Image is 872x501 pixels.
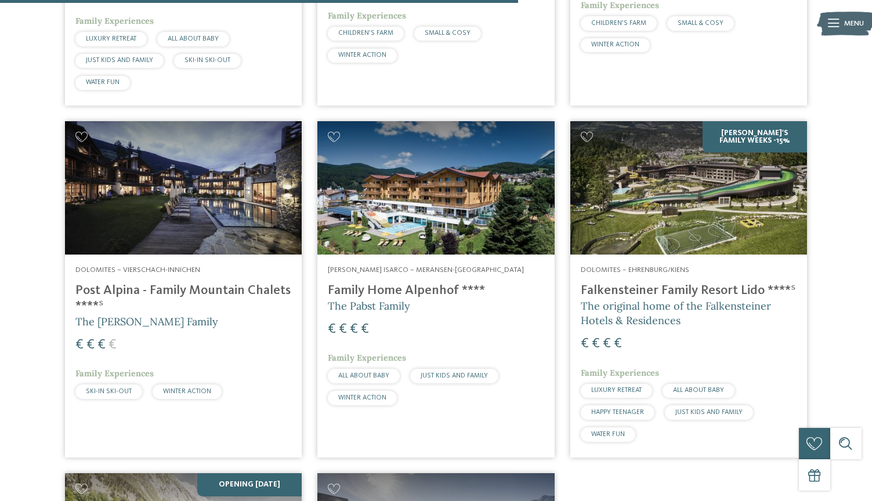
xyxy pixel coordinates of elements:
[75,266,200,274] span: Dolomites – Vierschach-Innichen
[591,409,644,416] span: HAPPY TEENAGER
[338,372,389,379] span: ALL ABOUT BABY
[65,121,302,255] img: Post Alpina - Family Mountain Chalets ****ˢ
[86,388,132,395] span: SKI-IN SKI-OUT
[339,322,347,336] span: €
[361,322,369,336] span: €
[108,338,117,352] span: €
[317,121,554,255] img: Family Home Alpenhof ****
[75,283,291,314] h4: Post Alpina - Family Mountain Chalets ****ˢ
[317,121,554,457] a: Looking for family hotels? Find the best ones here! [PERSON_NAME] Isarco – Meransen-[GEOGRAPHIC_D...
[75,315,218,328] span: The [PERSON_NAME] Family
[591,41,639,48] span: WINTER ACTION
[673,387,724,394] span: ALL ABOUT BABY
[591,20,646,27] span: CHILDREN’S FARM
[75,338,84,352] span: €
[86,79,120,86] span: WATER FUN
[328,353,406,363] span: Family Experiences
[570,121,807,457] a: Looking for family hotels? Find the best ones here! [PERSON_NAME]'s Family Weeks -15% Dolomites –...
[675,409,743,416] span: JUST KIDS AND FAMILY
[581,299,771,327] span: The original home of the Falkensteiner Hotels & Residences
[614,337,622,351] span: €
[65,121,302,457] a: Looking for family hotels? Find the best ones here! Dolomites – Vierschach-Innichen Post Alpina -...
[678,20,723,27] span: SMALL & COSY
[184,57,230,64] span: SKI-IN SKI-OUT
[603,337,611,351] span: €
[328,10,406,21] span: Family Experiences
[570,121,807,255] img: Looking for family hotels? Find the best ones here!
[581,368,659,378] span: Family Experiences
[338,30,393,37] span: CHILDREN’S FARM
[591,431,625,438] span: WATER FUN
[328,283,544,299] h4: Family Home Alpenhof ****
[75,16,154,26] span: Family Experiences
[328,299,410,313] span: The Pabst Family
[328,322,336,336] span: €
[421,372,488,379] span: JUST KIDS AND FAMILY
[168,35,219,42] span: ALL ABOUT BABY
[328,266,524,274] span: [PERSON_NAME] Isarco – Meransen-[GEOGRAPHIC_DATA]
[591,387,642,394] span: LUXURY RETREAT
[97,338,106,352] span: €
[425,30,471,37] span: SMALL & COSY
[338,52,386,59] span: WINTER ACTION
[338,394,386,401] span: WINTER ACTION
[86,35,136,42] span: LUXURY RETREAT
[75,368,154,379] span: Family Experiences
[86,338,95,352] span: €
[163,388,211,395] span: WINTER ACTION
[350,322,358,336] span: €
[581,283,797,299] h4: Falkensteiner Family Resort Lido ****ˢ
[581,337,589,351] span: €
[581,266,689,274] span: Dolomites – Ehrenburg/Kiens
[86,57,153,64] span: JUST KIDS AND FAMILY
[592,337,600,351] span: €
